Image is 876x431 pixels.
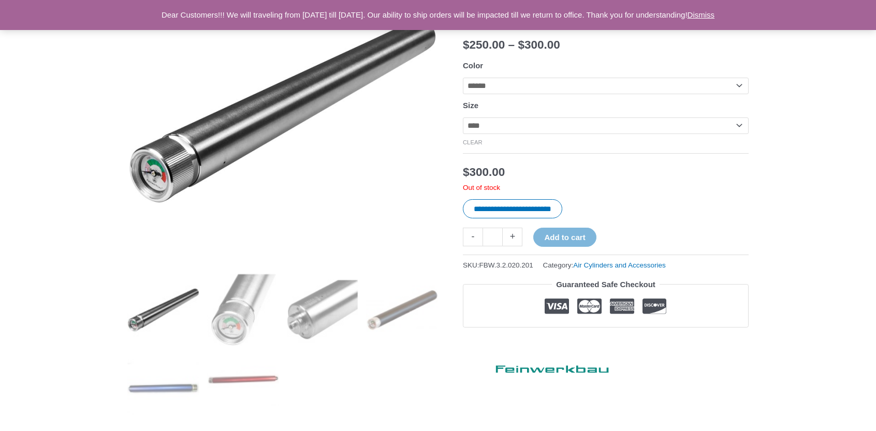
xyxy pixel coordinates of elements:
a: Dismiss [688,10,715,19]
span: SKU: [463,259,533,272]
p: Out of stock [463,183,749,192]
button: Add to cart [533,228,596,247]
a: + [503,228,522,246]
span: Category: [543,259,666,272]
a: Air Cylinders and Accessories [573,261,666,269]
img: Feinwerkbau Compressed air cylinder (rifle) - Image 2 [207,274,279,346]
a: Clear options [463,139,483,145]
bdi: 300.00 [463,166,505,179]
a: Feinwerkbau [463,355,618,378]
img: Feinwerkbau Compressed air cylinder (rifle) - Image 3 [287,274,359,346]
input: Product quantity [483,228,503,246]
span: $ [518,38,524,51]
label: Color [463,61,483,70]
span: – [508,38,515,51]
legend: Guaranteed Safe Checkout [552,277,660,292]
img: Feinwerkbau Compressed air cylinder [127,274,199,346]
span: FBW.3.2.020.201 [479,261,533,269]
label: Size [463,101,478,110]
bdi: 250.00 [463,38,505,51]
a: - [463,228,483,246]
img: Feinwerkbau Compressed air cylinder (rifle) - Image 4 [366,274,438,346]
bdi: 300.00 [518,38,560,51]
span: $ [463,38,470,51]
img: Feinwerkbau Compressed air cylinder (rifle) - Image 5 [127,353,199,425]
iframe: Customer reviews powered by Trustpilot [463,335,749,348]
img: Feinwerkbau Compressed air cylinder (rifle) - Image 6 [207,353,279,425]
span: $ [463,166,470,179]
